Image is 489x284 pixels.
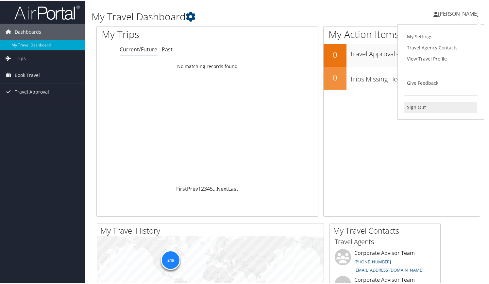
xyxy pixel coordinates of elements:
h1: My Trips [102,27,221,41]
a: 5 [210,185,213,192]
h2: My Travel History [100,224,324,236]
a: [PERSON_NAME] [433,3,485,23]
span: Trips [15,50,26,66]
a: Travel Agency Contacts [404,42,477,53]
span: … [213,185,217,192]
a: 1 [198,185,201,192]
a: Next [217,185,228,192]
h1: My Action Items [324,27,480,41]
a: Past [162,45,173,52]
span: [PERSON_NAME] [438,9,479,17]
a: 4 [207,185,210,192]
a: 0Travel Approvals Pending (Advisor Booked) [324,43,480,66]
a: View Travel Profile [404,53,477,64]
h3: Travel Agents [335,237,435,246]
a: Sign Out [404,101,477,112]
span: Book Travel [15,66,40,83]
td: No matching records found [97,60,318,72]
div: 246 [161,249,180,269]
img: airportal-logo.png [14,4,80,20]
h2: 0 [324,71,346,82]
h2: My Travel Contacts [333,224,440,236]
a: Prev [187,185,198,192]
h3: Travel Approvals Pending (Advisor Booked) [350,45,480,58]
a: 3 [204,185,207,192]
a: My Settings [404,30,477,42]
h1: My Travel Dashboard [92,9,354,23]
a: First [176,185,187,192]
a: 2 [201,185,204,192]
h2: 0 [324,48,346,60]
a: Give Feedback [404,77,477,88]
span: Travel Approval [15,83,49,99]
a: [EMAIL_ADDRESS][DOMAIN_NAME] [354,266,423,272]
h3: Trips Missing Hotels [350,71,480,83]
a: [PHONE_NUMBER] [354,258,391,264]
a: 0Trips Missing Hotels [324,66,480,89]
li: Corporate Advisor Team [331,248,439,275]
span: Dashboards [15,23,41,40]
a: Current/Future [120,45,157,52]
a: Last [228,185,238,192]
